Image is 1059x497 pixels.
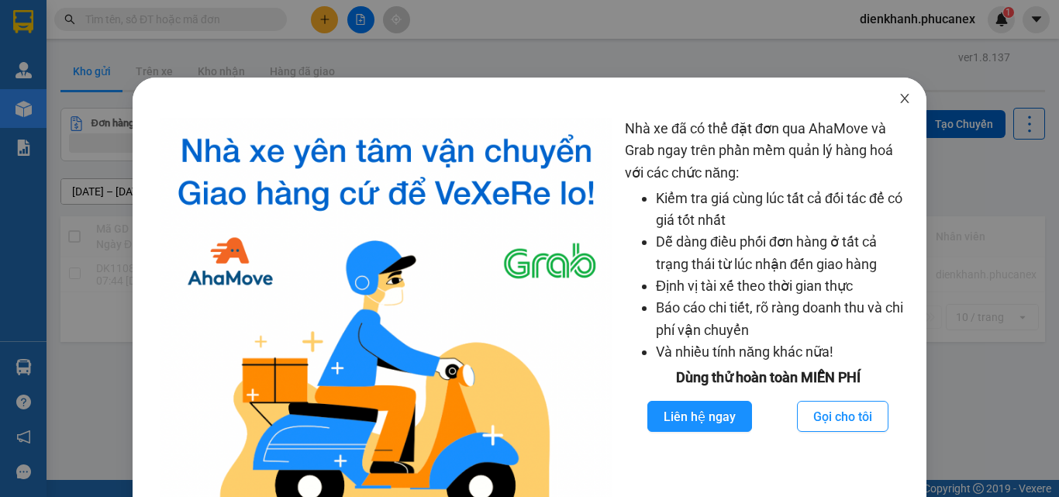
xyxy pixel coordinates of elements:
span: close [899,92,911,105]
span: Liên hệ ngay [664,407,736,426]
li: Báo cáo chi tiết, rõ ràng doanh thu và chi phí vận chuyển [656,297,911,341]
li: Và nhiều tính năng khác nữa! [656,341,911,363]
li: Định vị tài xế theo thời gian thực [656,275,911,297]
span: Gọi cho tôi [813,407,872,426]
li: Dễ dàng điều phối đơn hàng ở tất cả trạng thái từ lúc nhận đến giao hàng [656,231,911,275]
button: Gọi cho tôi [797,401,888,432]
button: Liên hệ ngay [647,401,752,432]
button: Close [883,78,926,121]
li: Kiểm tra giá cùng lúc tất cả đối tác để có giá tốt nhất [656,188,911,232]
div: Dùng thử hoàn toàn MIỄN PHÍ [625,367,911,388]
